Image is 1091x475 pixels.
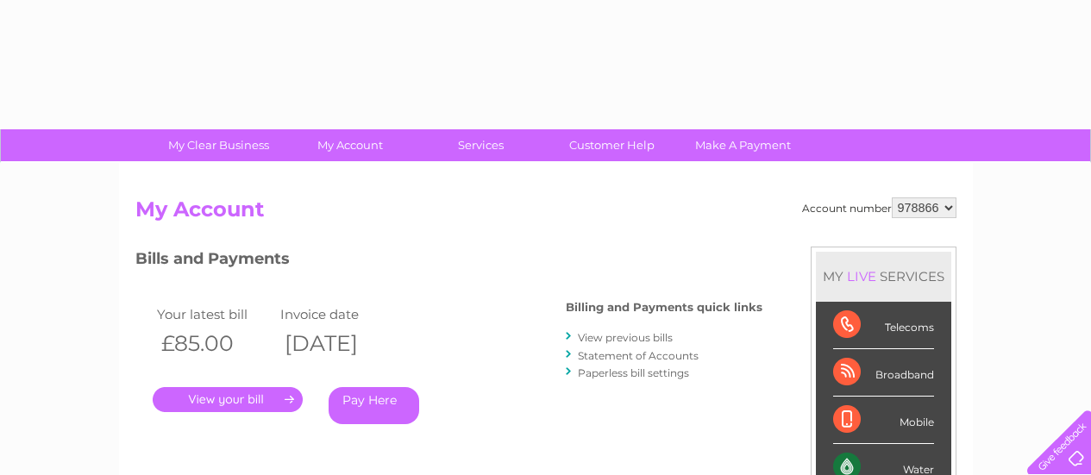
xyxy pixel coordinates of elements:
a: My Account [279,129,421,161]
a: . [153,387,303,412]
th: £85.00 [153,326,277,361]
h3: Bills and Payments [135,247,762,277]
div: Mobile [833,397,934,444]
a: View previous bills [578,331,673,344]
div: Telecoms [833,302,934,349]
td: Your latest bill [153,303,277,326]
a: Pay Here [329,387,419,424]
a: Make A Payment [672,129,814,161]
a: Statement of Accounts [578,349,699,362]
div: Account number [802,197,956,218]
h2: My Account [135,197,956,230]
a: Paperless bill settings [578,366,689,379]
h4: Billing and Payments quick links [566,301,762,314]
a: Customer Help [541,129,683,161]
th: [DATE] [276,326,400,361]
td: Invoice date [276,303,400,326]
div: Broadband [833,349,934,397]
a: My Clear Business [147,129,290,161]
a: Services [410,129,552,161]
div: LIVE [843,268,880,284]
div: MY SERVICES [816,252,951,301]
